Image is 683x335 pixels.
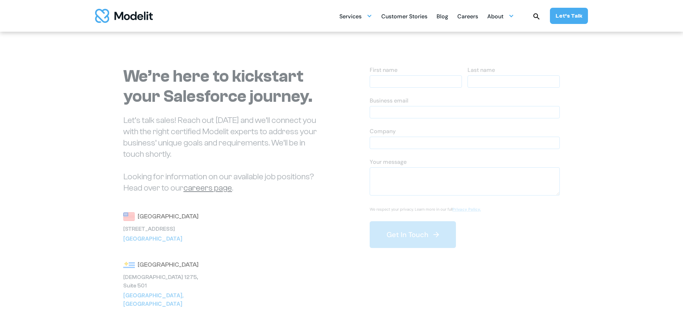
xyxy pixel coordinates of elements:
h1: We’re here to kickstart your Salesforce journey. [123,66,320,106]
div: Let’s Talk [556,12,582,20]
div: [STREET_ADDRESS] [123,225,201,233]
div: About [487,10,503,24]
div: Business email [370,97,560,105]
img: arrow right [432,230,440,239]
div: Services [339,10,362,24]
a: Customer Stories [381,9,427,23]
div: [GEOGRAPHIC_DATA], [GEOGRAPHIC_DATA] [123,291,201,308]
div: Get In Touch [387,230,428,240]
a: Let’s Talk [550,8,588,24]
button: Get In Touch [370,221,456,248]
div: First name [370,66,462,74]
a: Blog [437,9,448,23]
div: Customer Stories [381,10,427,24]
div: Last name [468,66,560,74]
a: home [95,9,153,23]
img: modelit logo [95,9,153,23]
div: Company [370,128,560,135]
div: [GEOGRAPHIC_DATA] [138,212,199,222]
div: Services [339,9,372,23]
div: [GEOGRAPHIC_DATA] [138,260,199,270]
a: Careers [457,9,478,23]
div: [GEOGRAPHIC_DATA] [123,235,201,243]
div: About [487,9,514,23]
p: Let’s talk sales! Reach out [DATE] and we’ll connect you with the right certified Modelit experts... [123,115,320,194]
div: Blog [437,10,448,24]
div: Your message [370,158,560,166]
div: Careers [457,10,478,24]
a: careers page [183,183,232,193]
a: Privacy Policy. [452,207,481,212]
div: [DEMOGRAPHIC_DATA] 1275, Suite 501 [123,273,201,290]
p: We respect your privacy. Learn more in our full [370,207,481,212]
